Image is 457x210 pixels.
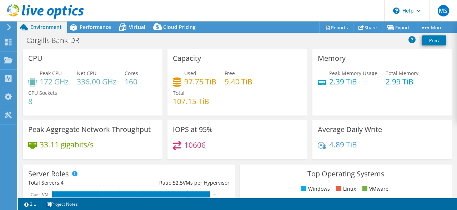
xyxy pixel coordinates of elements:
span: CPU Sockets [28,89,57,96]
h3: Average Daily Write [318,126,382,133]
text: 210 [214,193,219,197]
h3: CPU [28,54,42,62]
a: Project Notes [41,200,83,209]
div: Total Servers: [28,179,129,187]
a: 2 [19,200,41,209]
h4: 10606 [184,141,206,149]
div: Ratio: VMs per Hypervisor [129,179,230,187]
h3: Peak Aggregate Network Throughput [28,126,151,133]
h4: 336.00 GHz [77,78,116,86]
span: Net CPU [77,70,96,77]
text: Guest VM [31,192,49,197]
span: Cloud Pricing [163,24,196,30]
span: Free [225,70,235,77]
a: Share [353,22,382,33]
a: More [415,22,448,33]
h3: Server Roles [28,170,69,178]
span: MS [438,5,449,16]
h1: Cargills Bank-DR [23,36,90,44]
h4: 2.39 TiB [329,78,377,86]
h4: 2.99 TiB [386,78,418,86]
span: 52.5 [173,179,183,186]
svg: \n [393,8,400,14]
h4: 172 GHz [40,78,69,86]
a: Reports [319,22,353,33]
h3: Capacity [173,54,201,62]
h4: 4.89 TiB [329,141,357,148]
span: Peak Memory Usage [329,70,377,77]
span: Used [184,70,196,77]
h4: 8 [28,97,57,105]
span: 4 [61,179,64,186]
span: Environment [30,24,62,30]
h4: 97.75 TiB [184,78,216,86]
li: Linux [335,185,356,193]
li: VMware [361,185,388,193]
span: Performance [80,24,111,30]
span: Total Memory [386,70,418,77]
h4: 9.40 TiB [225,78,252,86]
li: Windows [300,185,330,193]
a: Print [422,35,446,45]
h3: IOPS at 95% [173,126,213,133]
span: Peak CPU [40,70,62,77]
h4: 33.11 gigabits/s [40,141,94,148]
h3: Top Operating Systems [245,170,447,178]
a: Export [382,22,415,33]
h4: 107.15 TiB [173,97,209,105]
span: Virtual [129,24,145,30]
h3: Memory [318,54,346,62]
span: Cores [125,70,138,77]
span: Total [173,89,185,96]
h4: 160 [125,78,138,86]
